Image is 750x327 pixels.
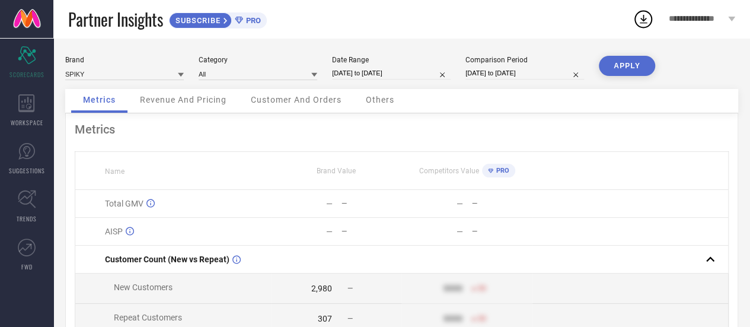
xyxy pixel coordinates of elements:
[9,70,44,79] span: SCORECARDS
[443,314,462,323] div: 9999
[332,56,451,64] div: Date Range
[457,199,463,208] div: —
[9,166,45,175] span: SUGGESTIONS
[318,314,332,323] div: 307
[68,7,163,31] span: Partner Insights
[11,118,43,127] span: WORKSPACE
[633,8,654,30] div: Open download list
[83,95,116,104] span: Metrics
[326,227,333,236] div: —
[599,56,655,76] button: APPLY
[199,56,317,64] div: Category
[342,199,401,208] div: —
[114,282,173,292] span: New Customers
[347,284,353,293] span: —
[472,227,532,236] div: —
[472,199,532,208] div: —
[169,9,267,28] a: SUBSCRIBEPRO
[342,227,401,236] div: —
[105,255,229,264] span: Customer Count (New vs Repeat)
[105,167,125,176] span: Name
[317,167,356,175] span: Brand Value
[478,284,486,293] span: 50
[326,199,333,208] div: —
[366,95,394,104] span: Others
[311,284,332,293] div: 2,980
[105,199,143,208] span: Total GMV
[105,227,123,236] span: AISP
[114,313,182,322] span: Repeat Customers
[457,227,463,236] div: —
[332,67,451,80] input: Select date range
[465,56,584,64] div: Comparison Period
[21,262,33,271] span: FWD
[465,67,584,80] input: Select comparison period
[443,284,462,293] div: 9999
[75,122,729,136] div: Metrics
[251,95,342,104] span: Customer And Orders
[140,95,226,104] span: Revenue And Pricing
[478,315,486,323] span: 50
[65,56,184,64] div: Brand
[493,167,509,174] span: PRO
[419,167,479,175] span: Competitors Value
[347,315,353,323] span: —
[170,16,224,25] span: SUBSCRIBE
[243,16,261,25] span: PRO
[17,214,37,223] span: TRENDS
